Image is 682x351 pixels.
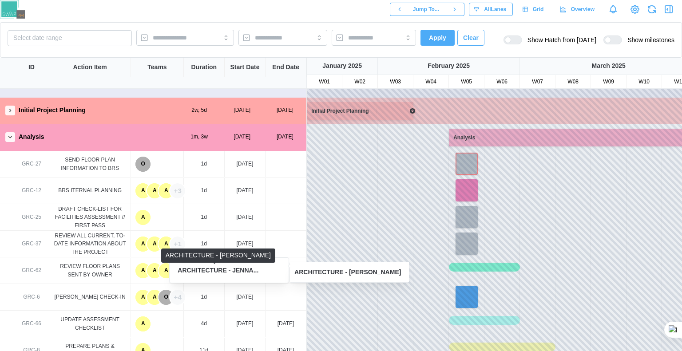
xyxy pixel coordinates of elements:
[413,3,439,16] span: Jump To...
[307,61,377,71] div: January 2025
[159,237,174,252] div: A
[378,61,519,71] div: February 2025
[23,293,40,301] div: GRC-6
[191,63,217,72] div: Duration
[307,78,342,86] div: W01
[484,78,519,86] div: W06
[53,232,127,256] div: REVIEW ALL CURRENT, TO-DATE INFORMATION ABOUT THE PROJECT
[555,78,591,86] div: W08
[237,240,254,248] div: [DATE]
[159,263,174,278] div: A
[147,183,162,198] div: A
[626,78,662,86] div: W10
[13,34,62,41] span: Select date range
[53,186,127,195] div: BRS ITERNAL PLANNING
[342,78,377,86] div: W02
[28,63,35,72] div: ID
[378,78,413,86] div: W03
[606,2,621,17] a: Notifications
[22,160,41,168] div: GRC-27
[147,63,167,72] div: Teams
[201,160,207,168] div: 1d
[237,319,254,328] div: [DATE]
[449,78,484,86] div: W05
[571,3,595,16] span: Overview
[22,319,41,328] div: GRC-66
[159,183,174,198] div: A
[221,133,264,141] div: [DATE]
[73,63,107,72] div: Action Item
[591,78,626,86] div: W09
[629,3,641,16] a: View Project
[662,3,675,16] button: Open Drawer
[135,237,151,252] div: A
[484,3,506,16] span: All Lanes
[308,107,376,115] div: Initial Project Planning
[450,134,482,142] div: Analysis
[135,316,151,331] div: A
[622,35,674,44] span: Show milestones
[147,263,162,278] div: A
[22,240,41,248] div: GRC-37
[170,290,185,305] div: +4
[533,3,544,16] span: Grid
[264,133,307,141] div: [DATE]
[178,106,221,114] div: 2w, 5d
[22,266,41,275] div: GRC-62
[264,106,307,114] div: [DATE]
[278,319,294,328] div: [DATE]
[22,213,41,221] div: GRC-25
[53,262,127,279] div: REVIEW FLOOR PLANS SENT BY OWNER
[22,186,41,195] div: GRC-12
[178,133,221,141] div: 1m, 3w
[161,248,275,263] div: ARCHITECTURE - [PERSON_NAME]
[237,160,254,168] div: [DATE]
[170,183,185,198] div: +3
[53,316,127,332] div: UPDATE ASSESSMENT CHECKLIST
[201,213,207,221] div: 1d
[201,240,207,248] div: 1d
[294,268,401,277] div: ARCHITECTURE - [PERSON_NAME]
[237,186,254,195] div: [DATE]
[135,183,151,198] div: A
[413,78,448,86] div: W04
[201,293,207,301] div: 1d
[520,78,555,86] div: W07
[135,157,151,172] div: O
[19,106,86,115] div: Initial Project Planning
[429,30,446,45] span: Apply
[135,290,151,305] div: A
[237,213,254,221] div: [DATE]
[201,319,207,328] div: 4d
[53,156,127,172] div: SEND FLOOR PLAN INFORMATION TO BRS
[53,293,127,301] div: [PERSON_NAME] CHECK-IN
[147,237,162,252] div: A
[53,205,127,230] div: DRAFT CHECK-LIST FOR FACILITIES ASSESSMENT // FIRST PASS
[178,266,258,276] div: ARCHITECTURE - JENNA...
[147,290,162,305] div: A
[522,35,596,44] span: Show Hatch from [DATE]
[272,63,299,72] div: End Date
[159,290,174,305] div: O
[19,132,44,142] div: Analysis
[463,30,479,45] span: Clear
[646,3,658,16] button: Refresh Grid
[221,106,264,114] div: [DATE]
[230,63,259,72] div: Start Date
[135,263,151,278] div: A
[201,186,207,195] div: 1d
[135,210,151,225] div: A
[237,293,254,301] div: [DATE]
[170,237,185,252] div: +1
